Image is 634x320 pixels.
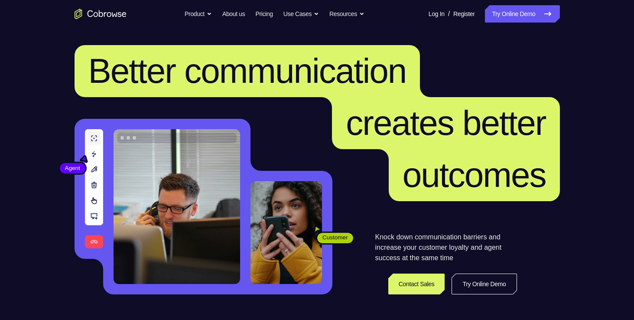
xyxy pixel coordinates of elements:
p: Knock down communication barriers and increase your customer loyalty and agent success at the sam... [375,232,517,263]
a: Go to the home page [75,9,127,19]
button: Use Cases [283,5,319,23]
button: Product [185,5,212,23]
button: Resources [329,5,364,23]
a: Register [453,5,475,23]
span: outcomes [403,156,546,194]
a: Pricing [255,5,273,23]
a: About us [222,5,245,23]
span: / [448,9,450,19]
a: Try Online Demo [485,5,559,23]
span: creates better [346,104,546,142]
a: Try Online Demo [452,274,517,294]
img: A customer holding their phone [250,181,322,284]
img: A customer support agent talking on the phone [114,129,240,284]
span: Better communication [88,52,406,90]
a: Contact Sales [388,274,445,294]
a: Log In [429,5,445,23]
